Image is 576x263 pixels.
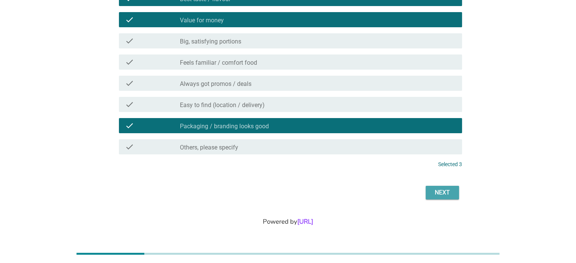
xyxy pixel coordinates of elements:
label: Others, please specify [180,144,238,151]
i: check [125,100,134,109]
i: check [125,58,134,67]
i: check [125,15,134,24]
i: check [125,121,134,130]
label: Packaging / branding looks good [180,123,269,130]
p: Selected 3 [438,160,462,168]
a: [URL] [297,217,313,226]
i: check [125,79,134,88]
label: Big, satisfying portions [180,38,241,45]
i: check [125,36,134,45]
i: check [125,142,134,151]
label: Easy to find (location / delivery) [180,101,265,109]
button: Next [426,186,459,199]
div: Next [432,188,453,197]
label: Value for money [180,17,224,24]
label: Feels familiar / comfort food [180,59,257,67]
label: Always got promos / deals [180,80,251,88]
div: Powered by [9,217,567,226]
